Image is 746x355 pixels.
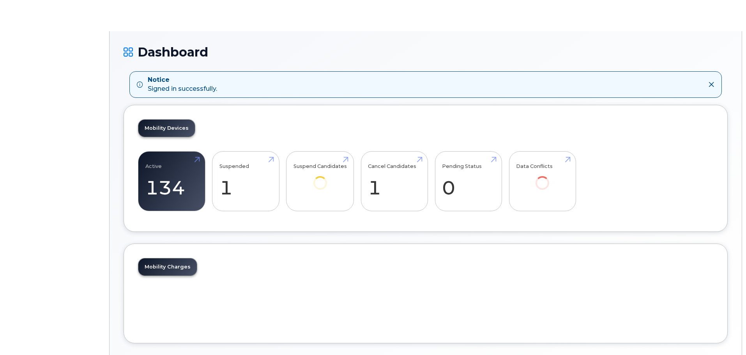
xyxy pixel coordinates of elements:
h1: Dashboard [124,45,728,59]
div: Signed in successfully. [148,76,217,94]
strong: Notice [148,76,217,85]
a: Data Conflicts [516,155,569,200]
a: Mobility Devices [138,120,195,137]
a: Cancel Candidates 1 [368,155,421,207]
a: Mobility Charges [138,258,197,276]
a: Active 134 [145,155,198,207]
a: Suspended 1 [219,155,272,207]
a: Pending Status 0 [442,155,495,207]
a: Suspend Candidates [293,155,347,200]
